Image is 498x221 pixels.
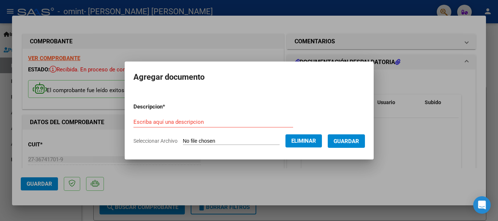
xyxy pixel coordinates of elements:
[133,138,178,144] span: Seleccionar Archivo
[291,138,316,144] span: Eliminar
[334,138,359,145] span: Guardar
[473,196,491,214] div: Open Intercom Messenger
[328,134,365,148] button: Guardar
[133,103,203,111] p: Descripcion
[285,134,322,147] button: Eliminar
[133,70,365,84] h2: Agregar documento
